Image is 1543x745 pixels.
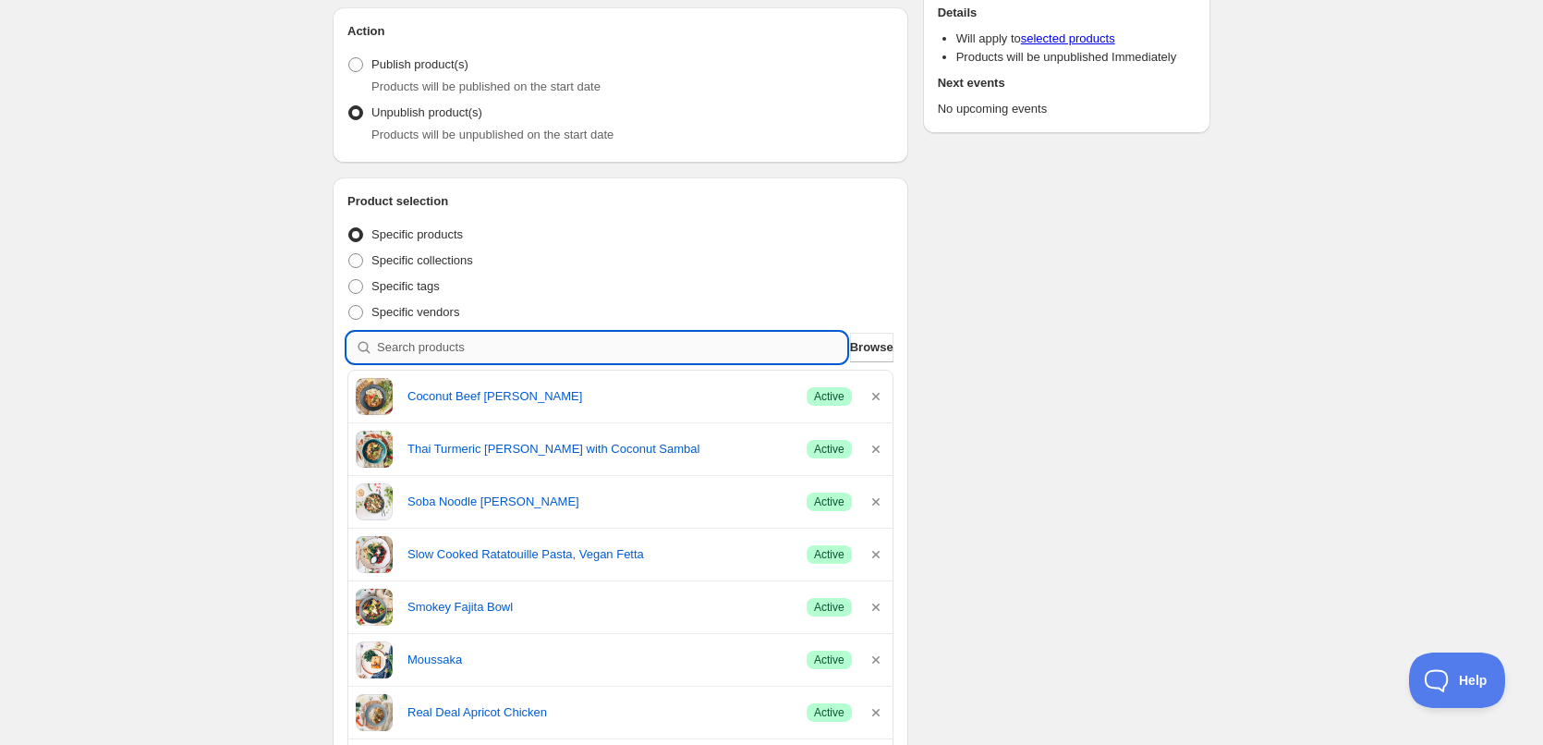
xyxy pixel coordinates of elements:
[371,305,459,319] span: Specific vendors
[371,57,468,71] span: Publish product(s)
[371,227,463,241] span: Specific products
[956,48,1196,67] li: Products will be unpublished Immediately
[371,128,614,141] span: Products will be unpublished on the start date
[371,279,440,293] span: Specific tags
[814,442,844,457] span: Active
[1021,31,1115,45] a: selected products
[850,338,893,357] span: Browse
[814,653,844,667] span: Active
[347,192,893,211] h2: Product selection
[938,74,1196,92] h2: Next events
[407,440,792,458] a: Thai Turmeric [PERSON_NAME] with Coconut Sambal
[814,547,844,562] span: Active
[407,493,792,511] a: Soba Noodle [PERSON_NAME]
[814,389,844,404] span: Active
[938,100,1196,118] p: No upcoming events
[407,387,792,406] a: Coconut Beef [PERSON_NAME]
[371,253,473,267] span: Specific collections
[407,598,792,617] a: Smokey Fajita Bowl
[347,22,893,41] h2: Action
[407,651,792,669] a: Moussaka
[814,600,844,615] span: Active
[377,333,846,362] input: Search products
[814,495,844,509] span: Active
[956,30,1196,48] li: Will apply to
[1409,653,1506,708] iframe: Toggle Customer Support
[407,545,792,564] a: Slow Cooked Ratatouille Pasta, Vegan Fetta
[371,79,601,93] span: Products will be published on the start date
[371,105,482,119] span: Unpublish product(s)
[850,333,893,362] button: Browse
[407,703,792,722] a: Real Deal Apricot Chicken
[938,4,1196,22] h2: Details
[814,705,844,720] span: Active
